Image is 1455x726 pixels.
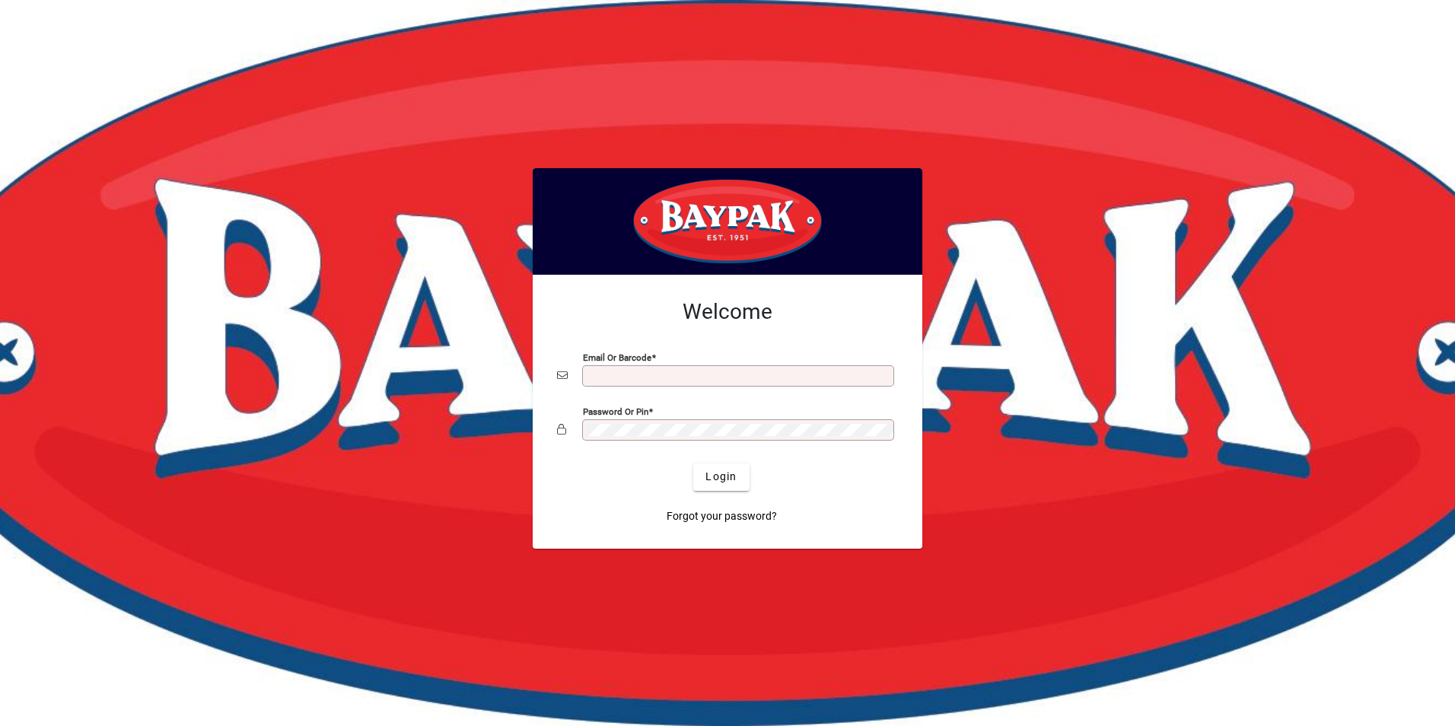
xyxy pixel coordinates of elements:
mat-label: Email or Barcode [583,352,651,362]
h2: Welcome [557,299,898,325]
span: Login [705,469,737,485]
button: Login [693,463,749,491]
mat-label: Password or Pin [583,406,648,416]
a: Forgot your password? [661,503,783,530]
span: Forgot your password? [667,508,777,524]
